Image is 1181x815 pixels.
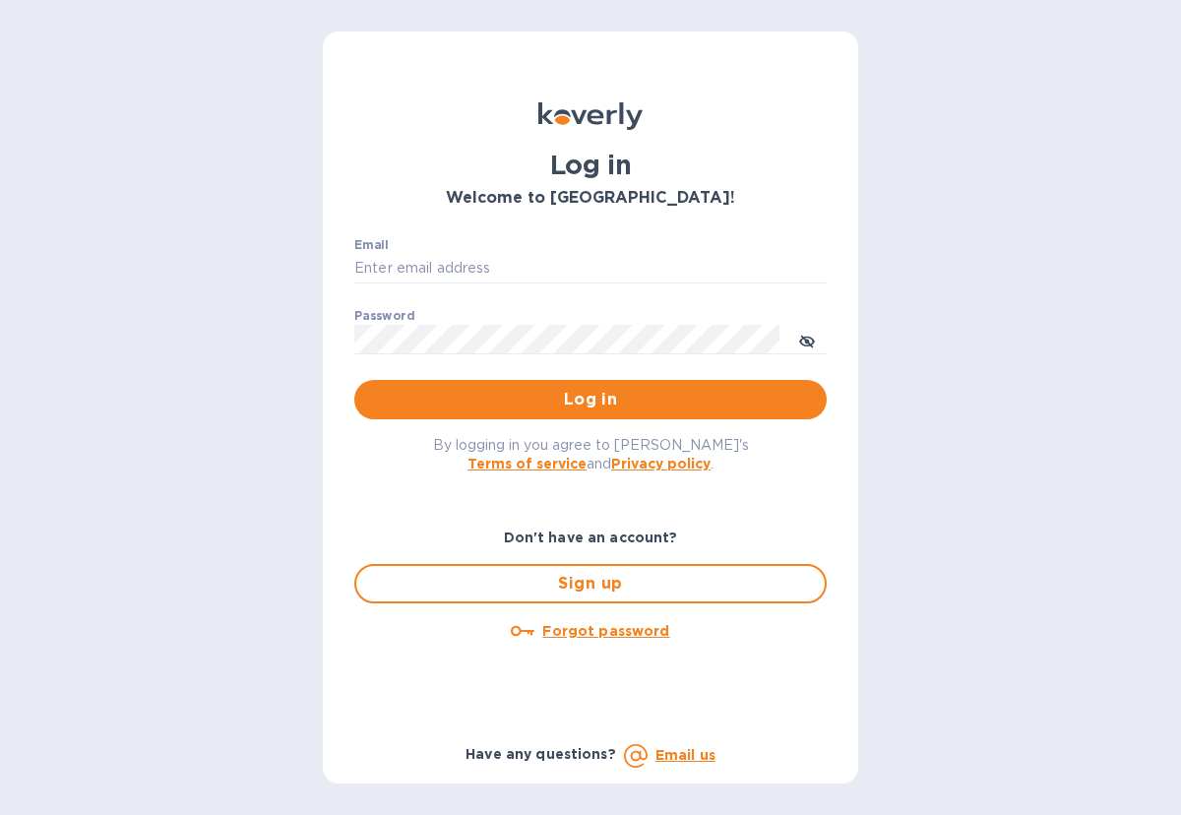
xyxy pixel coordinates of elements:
button: Sign up [354,564,827,603]
a: Email us [655,747,715,763]
img: Koverly [538,102,643,130]
span: Sign up [372,572,809,596]
span: By logging in you agree to [PERSON_NAME]'s and . [433,437,749,471]
a: Privacy policy [611,456,711,471]
b: Don't have an account? [504,530,678,545]
button: Log in [354,380,827,419]
a: Terms of service [467,456,587,471]
span: Log in [370,388,811,411]
u: Forgot password [542,623,669,639]
input: Enter email address [354,254,827,283]
h3: Welcome to [GEOGRAPHIC_DATA]! [354,189,827,208]
button: toggle password visibility [787,320,827,359]
h1: Log in [354,150,827,181]
b: Have any questions? [466,746,616,762]
label: Password [354,311,414,323]
label: Email [354,240,389,252]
